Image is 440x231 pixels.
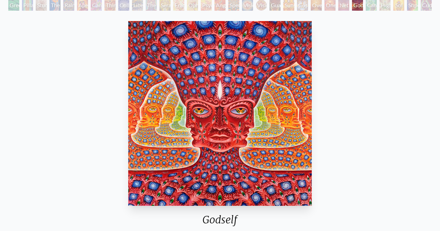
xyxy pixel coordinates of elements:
[128,21,312,206] img: Godself-2012-Alex-Grey-watermarked.jpeg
